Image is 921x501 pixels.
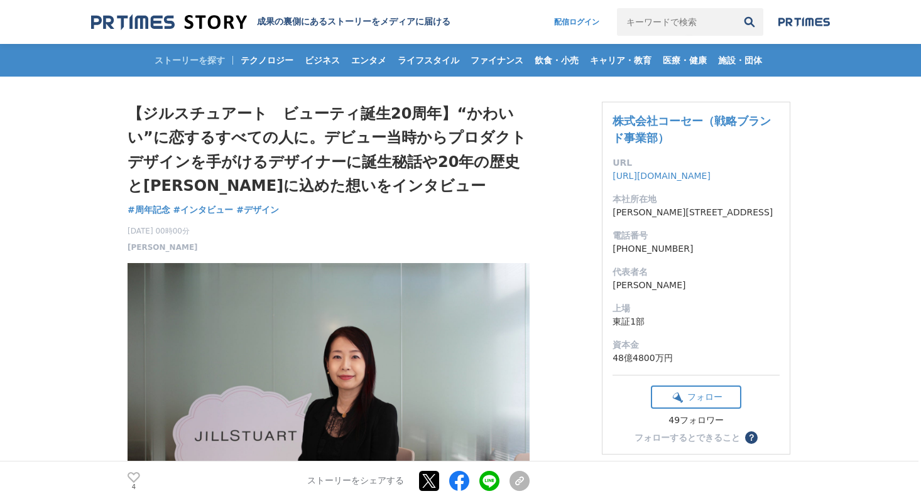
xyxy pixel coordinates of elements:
[91,14,450,31] a: 成果の裏側にあるストーリーをメディアに届ける 成果の裏側にあるストーリーをメディアに届ける
[466,55,528,66] span: ファイナンス
[128,484,140,490] p: 4
[530,44,584,77] a: 飲食・小売
[173,203,234,217] a: #インタビュー
[128,225,198,237] span: [DATE] 00時00分
[747,433,756,442] span: ？
[613,193,780,206] dt: 本社所在地
[173,204,234,215] span: #インタビュー
[585,55,657,66] span: キャリア・教育
[613,338,780,352] dt: 資本金
[346,55,391,66] span: エンタメ
[128,203,170,217] a: #周年記念
[542,8,612,36] a: 配信ログイン
[128,242,198,253] a: [PERSON_NAME]
[613,171,711,181] a: [URL][DOMAIN_NAME]
[617,8,736,36] input: キーワードで検索
[466,44,528,77] a: ファイナンス
[613,156,780,170] dt: URL
[613,229,780,242] dt: 電話番号
[530,55,584,66] span: 飲食・小売
[346,44,391,77] a: エンタメ
[658,55,712,66] span: 医療・健康
[713,55,767,66] span: 施設・団体
[613,242,780,256] dd: [PHONE_NUMBER]
[300,55,345,66] span: ビジネス
[635,433,740,442] div: フォローするとできること
[128,204,170,215] span: #周年記念
[651,385,741,409] button: フォロー
[651,415,741,426] div: 49フォロワー
[613,206,780,219] dd: [PERSON_NAME][STREET_ADDRESS]
[91,14,247,31] img: 成果の裏側にあるストーリーをメディアに届ける
[745,431,758,444] button: ？
[736,8,763,36] button: 検索
[393,55,464,66] span: ライフスタイル
[300,44,345,77] a: ビジネス
[236,44,298,77] a: テクノロジー
[613,114,771,144] a: 株式会社コーセー（戦略ブランド事業部）
[613,352,780,365] dd: 48億4800万円
[236,204,279,215] span: #デザイン
[257,16,450,28] h2: 成果の裏側にあるストーリーをメディアに届ける
[613,266,780,279] dt: 代表者名
[713,44,767,77] a: 施設・団体
[236,55,298,66] span: テクノロジー
[613,279,780,292] dd: [PERSON_NAME]
[585,44,657,77] a: キャリア・教育
[128,102,530,198] h1: 【ジルスチュアート ビューティ誕生20周年】“かわいい”に恋するすべての人に。デビュー当時からプロダクトデザインを手がけるデザイナーに誕生秘話や20年の歴史と[PERSON_NAME]に込めた想...
[236,203,279,217] a: #デザイン
[613,302,780,315] dt: 上場
[393,44,464,77] a: ライフスタイル
[307,476,404,487] p: ストーリーをシェアする
[613,315,780,328] dd: 東証1部
[658,44,712,77] a: 医療・健康
[778,17,830,27] img: prtimes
